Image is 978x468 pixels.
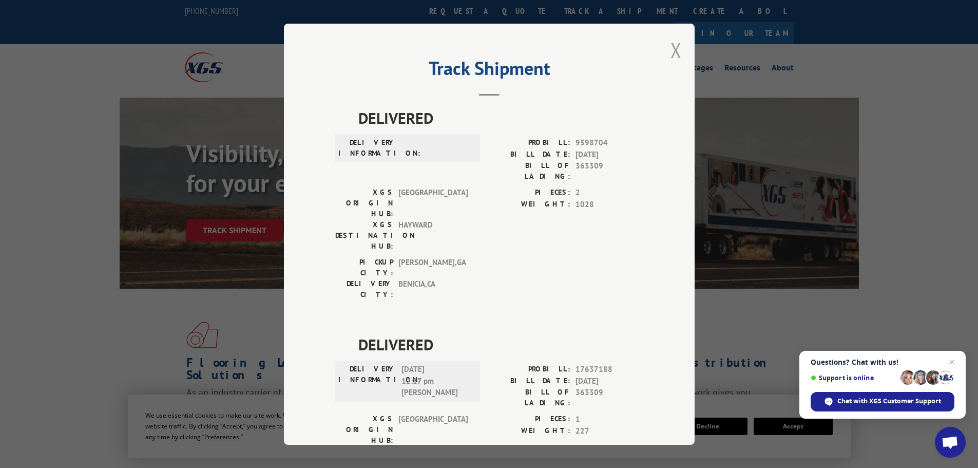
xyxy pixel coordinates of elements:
span: 1028 [576,198,643,210]
label: PIECES: [489,414,570,425]
span: [PERSON_NAME] , GA [398,257,468,278]
label: BILL DATE: [489,375,570,387]
label: BILL OF LADING: [489,387,570,408]
label: BILL DATE: [489,148,570,160]
span: [DATE] 12:17 pm [PERSON_NAME] [401,364,471,399]
span: 363309 [576,387,643,408]
label: PIECES: [489,187,570,199]
span: 2 [576,187,643,199]
label: XGS ORIGIN HUB: [335,187,393,219]
span: Close chat [946,356,958,368]
label: XGS DESTINATION HUB: [335,219,393,252]
span: [GEOGRAPHIC_DATA] [398,187,468,219]
span: BENICIA , CA [398,278,468,300]
label: WEIGHT: [489,198,570,210]
label: PROBILL: [489,364,570,376]
button: Close modal [670,36,682,64]
span: [DATE] [576,148,643,160]
label: BILL OF LADING: [489,160,570,182]
span: Support is online [811,374,897,382]
label: DELIVERY INFORMATION: [338,364,396,399]
label: WEIGHT: [489,425,570,437]
span: 363309 [576,160,643,182]
span: 227 [576,425,643,437]
div: Chat with XGS Customer Support [811,392,954,411]
label: PICKUP CITY: [335,257,393,278]
span: DELIVERED [358,333,643,356]
span: 1 [576,414,643,425]
label: XGS ORIGIN HUB: [335,414,393,446]
span: 9598704 [576,137,643,149]
span: Chat with XGS Customer Support [837,397,941,406]
span: HAYWARD [398,219,468,252]
h2: Track Shipment [335,61,643,81]
span: 17637188 [576,364,643,376]
label: DELIVERY CITY: [335,278,393,300]
label: PROBILL: [489,137,570,149]
label: DELIVERY INFORMATION: [338,137,396,159]
span: [DATE] [576,375,643,387]
span: [GEOGRAPHIC_DATA] [398,414,468,446]
div: Open chat [935,427,966,458]
span: DELIVERED [358,106,643,129]
span: Questions? Chat with us! [811,358,954,366]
